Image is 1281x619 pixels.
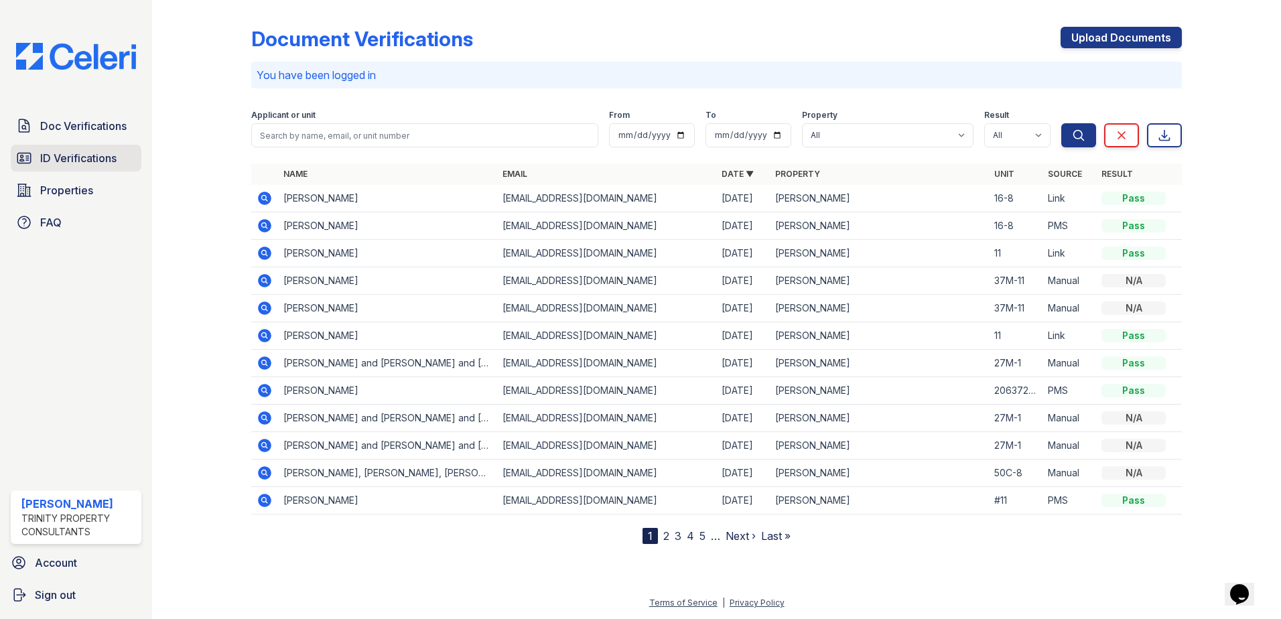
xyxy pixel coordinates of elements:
[1042,350,1096,377] td: Manual
[1101,169,1133,179] a: Result
[770,185,989,212] td: [PERSON_NAME]
[497,432,716,460] td: [EMAIL_ADDRESS][DOMAIN_NAME]
[1101,439,1166,452] div: N/A
[1101,192,1166,205] div: Pass
[502,169,527,179] a: Email
[770,487,989,514] td: [PERSON_NAME]
[770,322,989,350] td: [PERSON_NAME]
[716,460,770,487] td: [DATE]
[278,350,497,377] td: [PERSON_NAME] and [PERSON_NAME] and [PERSON_NAME]
[40,150,117,166] span: ID Verifications
[497,377,716,405] td: [EMAIL_ADDRESS][DOMAIN_NAME]
[699,529,705,543] a: 5
[278,487,497,514] td: [PERSON_NAME]
[11,113,141,139] a: Doc Verifications
[278,185,497,212] td: [PERSON_NAME]
[716,322,770,350] td: [DATE]
[278,267,497,295] td: [PERSON_NAME]
[716,185,770,212] td: [DATE]
[278,212,497,240] td: [PERSON_NAME]
[283,169,308,179] a: Name
[716,487,770,514] td: [DATE]
[770,460,989,487] td: [PERSON_NAME]
[278,295,497,322] td: [PERSON_NAME]
[497,350,716,377] td: [EMAIL_ADDRESS][DOMAIN_NAME]
[40,182,93,198] span: Properties
[989,322,1042,350] td: 11
[989,377,1042,405] td: 20637229
[711,528,720,544] span: …
[40,214,62,230] span: FAQ
[1042,460,1096,487] td: Manual
[716,267,770,295] td: [DATE]
[716,405,770,432] td: [DATE]
[40,118,127,134] span: Doc Verifications
[761,529,791,543] a: Last »
[989,405,1042,432] td: 27M-1
[5,581,147,608] button: Sign out
[21,496,136,512] div: [PERSON_NAME]
[1101,384,1166,397] div: Pass
[989,212,1042,240] td: 16-8
[687,529,694,543] a: 4
[278,432,497,460] td: [PERSON_NAME] and [PERSON_NAME] and [PERSON_NAME]
[716,432,770,460] td: [DATE]
[770,350,989,377] td: [PERSON_NAME]
[497,212,716,240] td: [EMAIL_ADDRESS][DOMAIN_NAME]
[35,555,77,571] span: Account
[1101,494,1166,507] div: Pass
[1042,432,1096,460] td: Manual
[278,405,497,432] td: [PERSON_NAME] and [PERSON_NAME] and [PERSON_NAME]
[770,212,989,240] td: [PERSON_NAME]
[775,169,820,179] a: Property
[989,460,1042,487] td: 50C-8
[726,529,756,543] a: Next ›
[35,587,76,603] span: Sign out
[251,123,598,147] input: Search by name, email, or unit number
[497,460,716,487] td: [EMAIL_ADDRESS][DOMAIN_NAME]
[1061,27,1182,48] a: Upload Documents
[663,529,669,543] a: 2
[609,110,630,121] label: From
[1101,356,1166,370] div: Pass
[722,169,754,179] a: Date ▼
[11,209,141,236] a: FAQ
[649,598,718,608] a: Terms of Service
[278,377,497,405] td: [PERSON_NAME]
[1042,377,1096,405] td: PMS
[251,27,473,51] div: Document Verifications
[1101,411,1166,425] div: N/A
[1101,247,1166,260] div: Pass
[1101,219,1166,232] div: Pass
[1225,565,1268,606] iframe: chat widget
[1101,329,1166,342] div: Pass
[770,377,989,405] td: [PERSON_NAME]
[1042,322,1096,350] td: Link
[1101,301,1166,315] div: N/A
[497,487,716,514] td: [EMAIL_ADDRESS][DOMAIN_NAME]
[989,295,1042,322] td: 37M-11
[730,598,785,608] a: Privacy Policy
[716,350,770,377] td: [DATE]
[770,432,989,460] td: [PERSON_NAME]
[1101,466,1166,480] div: N/A
[716,295,770,322] td: [DATE]
[1101,274,1166,287] div: N/A
[722,598,725,608] div: |
[278,460,497,487] td: [PERSON_NAME], [PERSON_NAME], [PERSON_NAME], [PERSON_NAME]
[1042,295,1096,322] td: Manual
[675,529,681,543] a: 3
[1042,212,1096,240] td: PMS
[989,267,1042,295] td: 37M-11
[770,295,989,322] td: [PERSON_NAME]
[497,240,716,267] td: [EMAIL_ADDRESS][DOMAIN_NAME]
[994,169,1014,179] a: Unit
[1042,240,1096,267] td: Link
[278,240,497,267] td: [PERSON_NAME]
[1042,185,1096,212] td: Link
[716,240,770,267] td: [DATE]
[11,177,141,204] a: Properties
[11,145,141,171] a: ID Verifications
[278,322,497,350] td: [PERSON_NAME]
[989,240,1042,267] td: 11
